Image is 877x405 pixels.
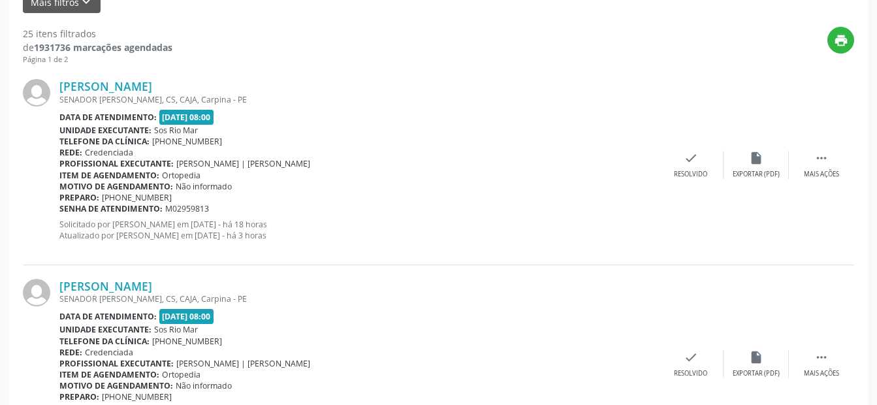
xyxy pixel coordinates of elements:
img: img [23,279,50,306]
span: Não informado [176,181,232,192]
b: Item de agendamento: [59,170,159,181]
span: [DATE] 08:00 [159,309,214,324]
b: Data de atendimento: [59,311,157,322]
span: [PHONE_NUMBER] [102,391,172,402]
span: [PHONE_NUMBER] [152,336,222,347]
div: 25 itens filtrados [23,27,172,40]
img: img [23,79,50,106]
i: check [684,350,698,364]
b: Item de agendamento: [59,369,159,380]
div: Mais ações [804,170,839,179]
div: Resolvido [674,369,707,378]
span: M02959813 [165,203,209,214]
span: [PERSON_NAME] | [PERSON_NAME] [176,158,310,169]
p: Solicitado por [PERSON_NAME] em [DATE] - há 18 horas Atualizado por [PERSON_NAME] em [DATE] - há ... [59,219,658,241]
span: Credenciada [85,147,133,158]
span: [PHONE_NUMBER] [152,136,222,147]
button: print [827,27,854,54]
b: Rede: [59,347,82,358]
span: Credenciada [85,347,133,358]
i: print [834,33,848,48]
span: Ortopedia [162,369,200,380]
i:  [814,350,829,364]
b: Preparo: [59,391,99,402]
div: Resolvido [674,170,707,179]
i: check [684,151,698,165]
div: SENADOR [PERSON_NAME], CS, CAJA, Carpina - PE [59,94,658,105]
span: Sos Rio Mar [154,324,198,335]
b: Telefone da clínica: [59,136,150,147]
div: de [23,40,172,54]
b: Unidade executante: [59,324,151,335]
span: [PHONE_NUMBER] [102,192,172,203]
b: Data de atendimento: [59,112,157,123]
div: Mais ações [804,369,839,378]
span: Não informado [176,380,232,391]
a: [PERSON_NAME] [59,279,152,293]
div: SENADOR [PERSON_NAME], CS, CAJA, Carpina - PE [59,293,658,304]
span: [PERSON_NAME] | [PERSON_NAME] [176,358,310,369]
div: Página 1 de 2 [23,54,172,65]
a: [PERSON_NAME] [59,79,152,93]
b: Motivo de agendamento: [59,181,173,192]
b: Telefone da clínica: [59,336,150,347]
span: Ortopedia [162,170,200,181]
span: Sos Rio Mar [154,125,198,136]
div: Exportar (PDF) [733,369,780,378]
strong: 1931736 marcações agendadas [34,41,172,54]
b: Profissional executante: [59,158,174,169]
b: Unidade executante: [59,125,151,136]
b: Profissional executante: [59,358,174,369]
i: insert_drive_file [749,151,763,165]
b: Senha de atendimento: [59,203,163,214]
b: Rede: [59,147,82,158]
div: Exportar (PDF) [733,170,780,179]
b: Motivo de agendamento: [59,380,173,391]
span: [DATE] 08:00 [159,110,214,125]
i: insert_drive_file [749,350,763,364]
b: Preparo: [59,192,99,203]
i:  [814,151,829,165]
